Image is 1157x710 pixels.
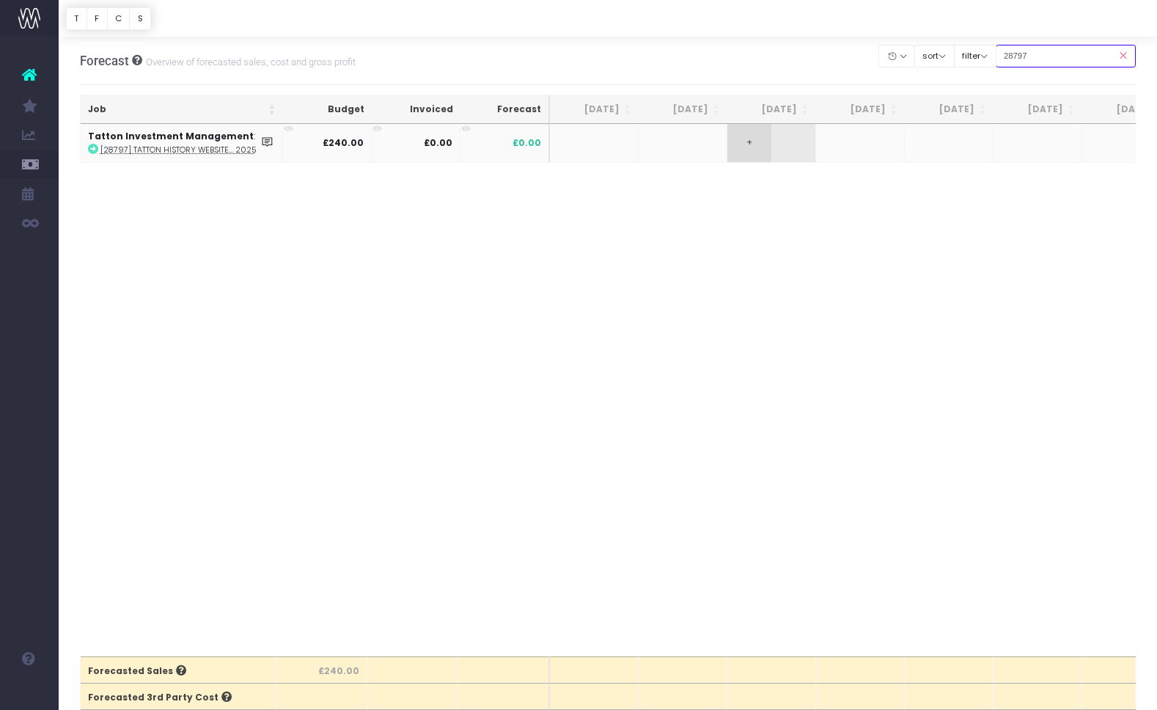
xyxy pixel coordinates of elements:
td: : [81,124,283,162]
strong: £0.00 [424,136,452,149]
th: £240.00 [276,656,367,683]
th: Nov 25: activate to sort column ascending [993,95,1082,124]
button: F [87,7,108,30]
th: Sep 25: activate to sort column ascending [816,95,905,124]
th: Budget [283,95,372,124]
strong: Tatton Investment Management [88,130,254,142]
button: sort [914,45,955,67]
button: filter [954,45,996,67]
th: Job: activate to sort column ascending [81,95,283,124]
div: Vertical button group [66,7,151,30]
span: £0.00 [513,136,541,150]
button: T [66,7,87,30]
th: Oct 25: activate to sort column ascending [905,95,993,124]
th: Jun 25: activate to sort column ascending [550,95,639,124]
button: S [129,7,151,30]
span: Forecasted Sales [88,665,186,678]
th: Forecast [460,95,550,124]
th: Jul 25: activate to sort column ascending [639,95,727,124]
small: Overview of forecasted sales, cost and gross profit [142,54,356,68]
input: Search... [996,45,1136,67]
span: Forecast [80,54,129,68]
button: C [107,7,131,30]
span: + [727,124,771,162]
th: Aug 25: activate to sort column ascending [727,95,816,124]
th: Invoiced [372,95,460,124]
strong: £240.00 [323,136,364,149]
th: Forecasted 3rd Party Cost [81,683,276,709]
abbr: [28797] Tatton History Website Timeline – Updates August 2025 [100,144,256,155]
img: images/default_profile_image.png [18,681,40,703]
